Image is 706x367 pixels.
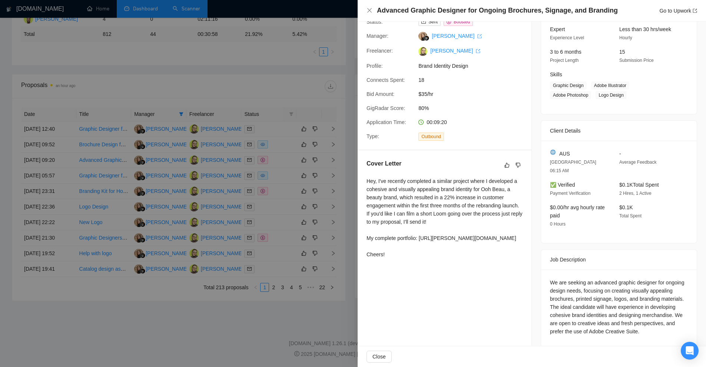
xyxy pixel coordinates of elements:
[550,191,590,196] span: Payment Verification
[447,20,451,24] span: dollar
[367,133,379,139] span: Type:
[681,342,699,360] div: Open Intercom Messenger
[418,133,444,141] span: Outbound
[367,91,395,97] span: Bid Amount:
[454,19,470,24] span: Boosted
[550,49,581,55] span: 3 to 6 months
[619,213,642,218] span: Total Spent
[418,47,427,56] img: c1ANJdDIEFa5DN5yolPp7_u0ZhHZCEfhnwVqSjyrCV9hqZg5SCKUb7hD_oUrqvcJOM
[619,26,671,32] span: Less than 30 hrs/week
[427,119,447,125] span: 00:09:20
[550,204,605,218] span: $0.00/hr avg hourly rate paid
[619,191,652,196] span: 2 Hires, 1 Active
[550,58,579,63] span: Project Length
[367,33,388,39] span: Manager:
[550,71,562,77] span: Skills
[596,91,626,99] span: Logo Design
[559,150,570,158] span: AUS
[619,151,621,157] span: -
[619,58,654,63] span: Submission Price
[367,105,405,111] span: GigRadar Score:
[367,19,383,25] span: Status:
[377,6,618,15] h4: Advanced Graphic Designer for Ongoing Brochures, Signage, and Branding
[619,49,625,55] span: 15
[367,77,405,83] span: Connects Spent:
[550,150,556,155] img: 🌐
[550,221,566,227] span: 0 Hours
[418,76,530,84] span: 18
[550,121,688,141] div: Client Details
[619,204,633,210] span: $0.1K
[477,34,482,39] span: export
[428,19,438,24] span: Sent
[432,33,482,39] a: [PERSON_NAME] export
[367,177,523,258] div: Hey, I've recently completed a similar project where I developed a cohesive and visually appealin...
[418,62,530,70] span: Brand Identity Design
[619,35,632,40] span: Hourly
[550,182,575,188] span: ✅ Verified
[550,91,591,99] span: Adobe Photoshop
[514,161,523,170] button: dislike
[619,160,657,165] span: Average Feedback
[430,48,480,54] a: [PERSON_NAME] export
[504,162,510,168] span: like
[367,7,372,13] span: close
[421,20,426,24] span: mail
[550,81,587,90] span: Graphic Design
[591,81,629,90] span: Adobe Illustrator
[367,159,401,168] h5: Cover Letter
[503,161,511,170] button: like
[550,160,596,173] span: [GEOGRAPHIC_DATA] 06:15 AM
[367,48,393,54] span: Freelancer:
[550,250,688,270] div: Job Description
[550,35,584,40] span: Experience Level
[367,63,383,69] span: Profile:
[659,8,697,14] a: Go to Upworkexport
[619,182,659,188] span: $0.1K Total Spent
[693,9,697,13] span: export
[367,351,392,363] button: Close
[516,162,521,168] span: dislike
[550,278,688,336] div: We are seeking an advanced graphic designer for ongoing design needs, focusing on creating visual...
[550,26,565,32] span: Expert
[372,353,386,361] span: Close
[367,7,372,14] button: Close
[476,49,480,53] span: export
[418,90,530,98] span: $35/hr
[424,36,429,41] img: gigradar-bm.png
[418,104,530,112] span: 80%
[418,120,424,125] span: clock-circle
[367,119,406,125] span: Application Time:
